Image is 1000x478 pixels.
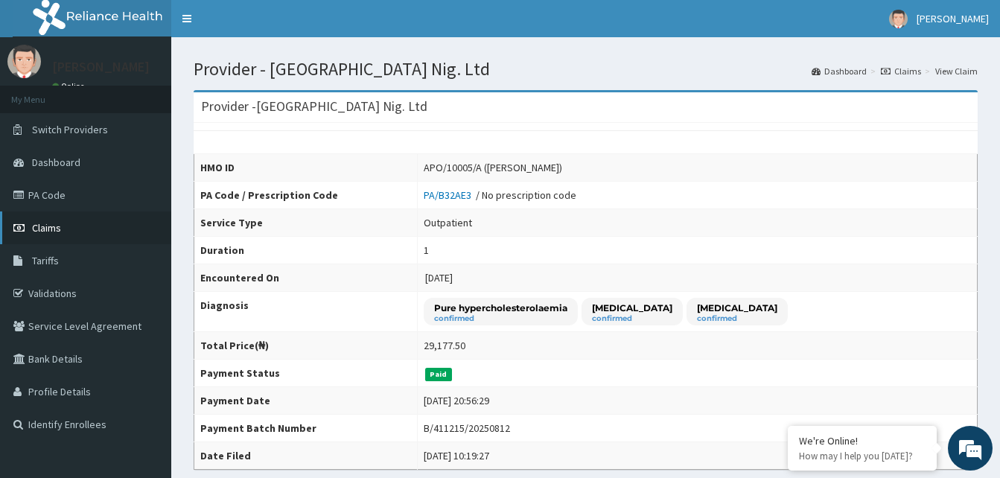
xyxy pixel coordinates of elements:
a: Dashboard [812,65,867,77]
th: Payment Batch Number [194,415,418,442]
th: HMO ID [194,154,418,182]
span: [PERSON_NAME] [917,12,989,25]
th: Diagnosis [194,292,418,332]
th: Duration [194,237,418,264]
th: Encountered On [194,264,418,292]
span: Paid [425,368,452,381]
img: User Image [7,45,41,78]
small: confirmed [697,315,777,322]
p: Pure hypercholesterolaemia [434,302,567,314]
div: [DATE] 20:56:29 [424,393,489,408]
th: Payment Status [194,360,418,387]
th: Date Filed [194,442,418,470]
div: We're Online! [799,434,926,447]
a: PA/B32AE3 [424,188,476,202]
th: Service Type [194,209,418,237]
div: 29,177.50 [424,338,465,353]
p: [PERSON_NAME] [52,60,150,74]
div: APO/10005/A ([PERSON_NAME]) [424,160,562,175]
p: [MEDICAL_DATA] [592,302,672,314]
div: / No prescription code [424,188,576,203]
span: Switch Providers [32,123,108,136]
div: B/411215/20250812 [424,421,510,436]
a: Claims [881,65,921,77]
span: [DATE] [425,271,453,284]
th: Payment Date [194,387,418,415]
h1: Provider - [GEOGRAPHIC_DATA] Nig. Ltd [194,60,978,79]
div: 1 [424,243,429,258]
th: PA Code / Prescription Code [194,182,418,209]
p: How may I help you today? [799,450,926,462]
small: confirmed [434,315,567,322]
span: Tariffs [32,254,59,267]
span: Dashboard [32,156,80,169]
p: [MEDICAL_DATA] [697,302,777,314]
a: View Claim [935,65,978,77]
small: confirmed [592,315,672,322]
th: Total Price(₦) [194,332,418,360]
div: [DATE] 10:19:27 [424,448,489,463]
a: Online [52,81,88,92]
span: Claims [32,221,61,235]
img: User Image [889,10,908,28]
h3: Provider - [GEOGRAPHIC_DATA] Nig. Ltd [201,100,427,113]
div: Outpatient [424,215,472,230]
